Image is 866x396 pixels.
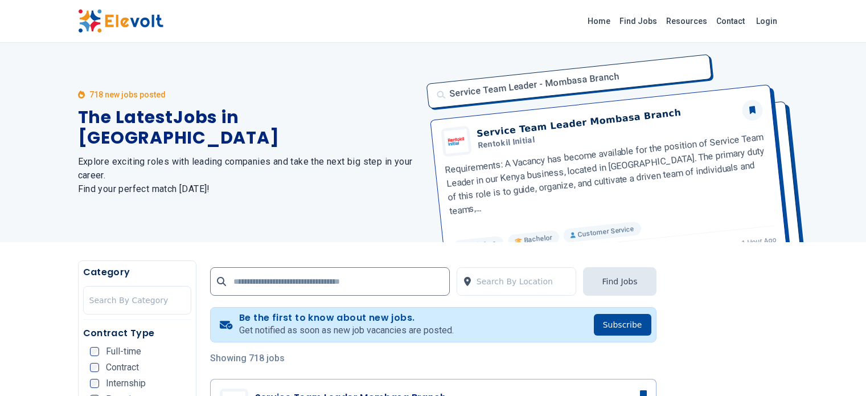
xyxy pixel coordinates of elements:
[83,326,191,340] h5: Contract Type
[712,12,749,30] a: Contact
[90,379,99,388] input: Internship
[78,107,420,148] h1: The Latest Jobs in [GEOGRAPHIC_DATA]
[78,155,420,196] h2: Explore exciting roles with leading companies and take the next big step in your career. Find you...
[210,352,656,365] p: Showing 718 jobs
[662,12,712,30] a: Resources
[239,324,454,337] p: Get notified as soon as new job vacancies are posted.
[583,267,656,296] button: Find Jobs
[83,266,191,279] h5: Category
[615,12,662,30] a: Find Jobs
[749,10,784,32] a: Login
[89,89,166,100] p: 718 new jobs posted
[106,347,141,356] span: Full-time
[90,347,99,356] input: Full-time
[594,314,651,336] button: Subscribe
[90,363,99,372] input: Contract
[106,363,139,372] span: Contract
[239,312,454,324] h4: Be the first to know about new jobs.
[583,12,615,30] a: Home
[78,9,163,33] img: Elevolt
[106,379,146,388] span: Internship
